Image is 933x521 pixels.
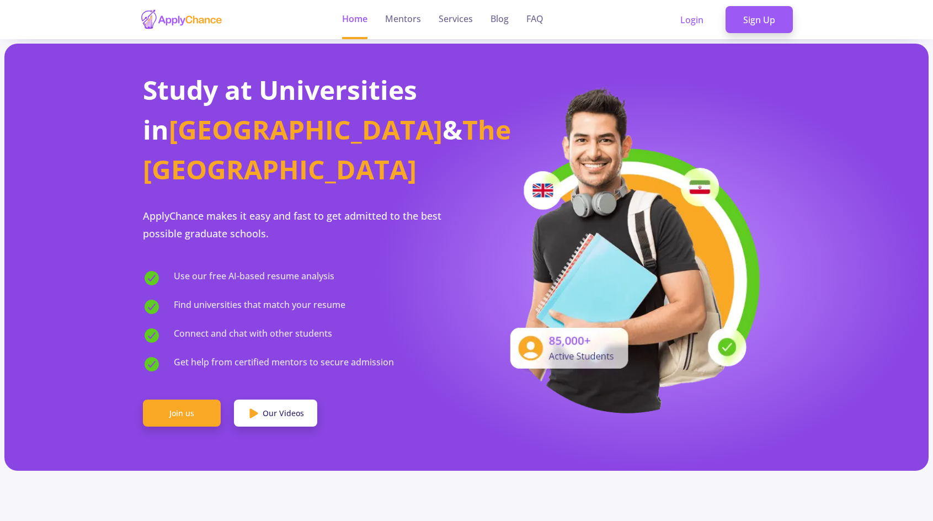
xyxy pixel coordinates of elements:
span: Our Videos [263,407,304,419]
img: applicant [493,84,764,413]
span: Get help from certified mentors to secure admission [174,355,394,373]
a: Sign Up [726,6,793,34]
span: Connect and chat with other students [174,327,332,344]
a: Join us [143,400,221,427]
a: Login [663,6,721,34]
a: Our Videos [234,400,317,427]
span: & [442,111,462,147]
span: Use our free AI-based resume analysis [174,269,334,287]
span: [GEOGRAPHIC_DATA] [169,111,442,147]
span: Find universities that match your resume [174,298,345,316]
img: applychance logo [140,9,223,30]
span: Study at Universities in [143,72,417,147]
span: ApplyChance makes it easy and fast to get admitted to the best possible graduate schools. [143,209,441,240]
